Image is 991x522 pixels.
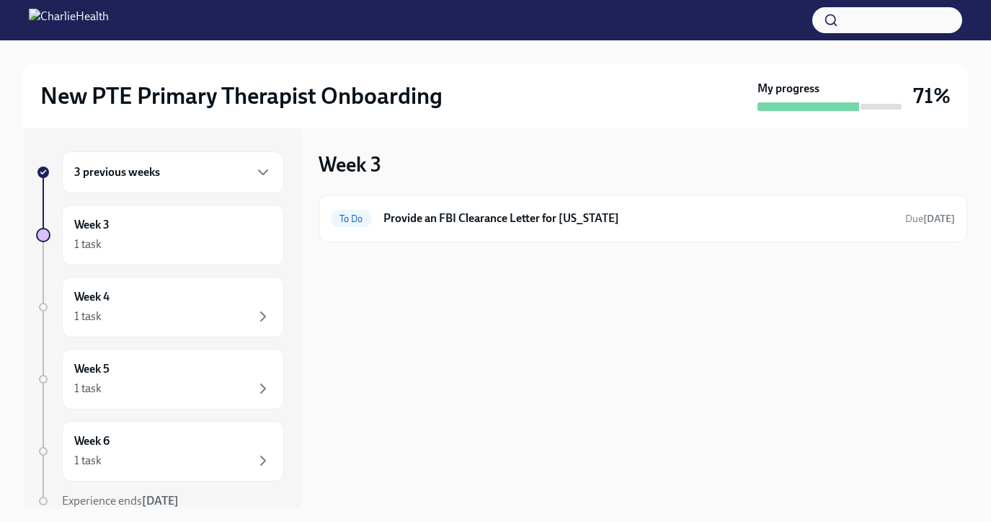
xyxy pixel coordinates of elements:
[40,81,443,110] h2: New PTE Primary Therapist Onboarding
[74,217,110,233] h6: Week 3
[62,151,284,193] div: 3 previous weeks
[74,289,110,305] h6: Week 4
[36,421,284,482] a: Week 61 task
[905,212,955,226] span: September 25th, 2025 10:00
[74,236,102,252] div: 1 task
[74,164,160,180] h6: 3 previous weeks
[757,81,819,97] strong: My progress
[36,349,284,410] a: Week 51 task
[74,453,102,469] div: 1 task
[142,494,179,508] strong: [DATE]
[74,309,102,324] div: 1 task
[319,151,381,177] h3: Week 3
[905,213,955,225] span: Due
[331,213,372,224] span: To Do
[923,213,955,225] strong: [DATE]
[36,277,284,337] a: Week 41 task
[913,83,951,109] h3: 71%
[62,494,179,508] span: Experience ends
[29,9,109,32] img: CharlieHealth
[36,205,284,265] a: Week 31 task
[74,361,110,377] h6: Week 5
[383,211,894,226] h6: Provide an FBI Clearance Letter for [US_STATE]
[74,433,110,449] h6: Week 6
[331,207,955,230] a: To DoProvide an FBI Clearance Letter for [US_STATE]Due[DATE]
[74,381,102,397] div: 1 task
